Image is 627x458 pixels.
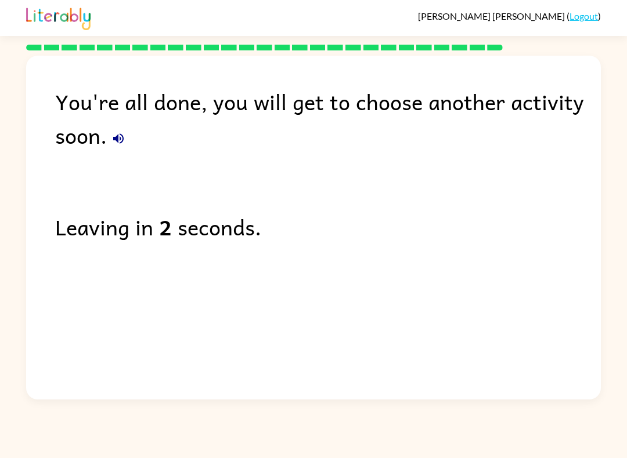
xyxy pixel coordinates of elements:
b: 2 [159,210,172,243]
div: You're all done, you will get to choose another activity soon. [55,85,601,152]
a: Logout [570,10,598,21]
div: ( ) [418,10,601,21]
img: Literably [26,5,91,30]
div: Leaving in seconds. [55,210,601,243]
span: [PERSON_NAME] [PERSON_NAME] [418,10,567,21]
